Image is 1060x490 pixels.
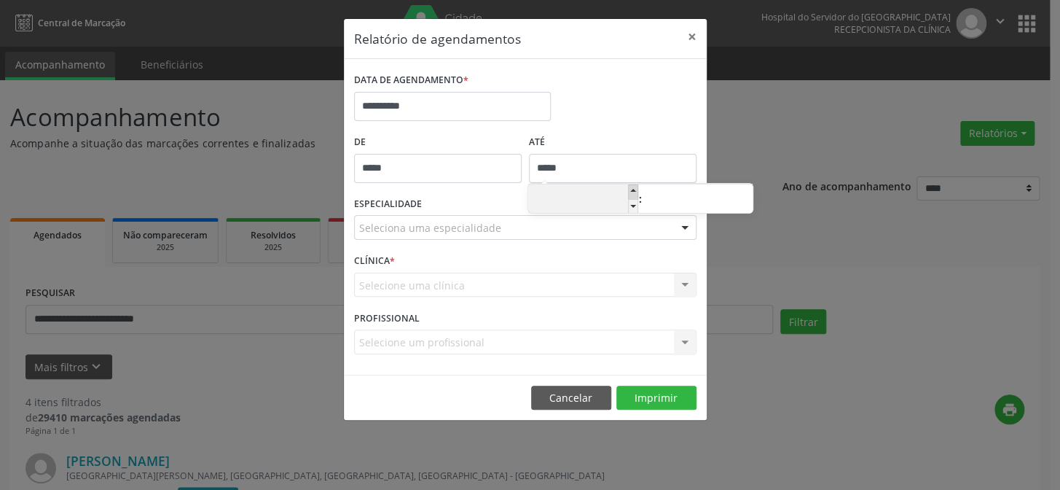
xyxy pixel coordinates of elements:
[354,69,468,92] label: DATA DE AGENDAMENTO
[643,185,753,214] input: Minute
[678,19,707,55] button: Close
[354,193,422,216] label: ESPECIALIDADE
[354,131,522,154] label: De
[531,386,611,411] button: Cancelar
[616,386,696,411] button: Imprimir
[354,250,395,273] label: CLÍNICA
[354,307,420,330] label: PROFISSIONAL
[359,220,501,236] span: Seleciona uma especialidade
[528,185,638,214] input: Hour
[354,29,521,48] h5: Relatório de agendamentos
[638,184,643,214] span: :
[529,131,696,154] label: ATÉ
